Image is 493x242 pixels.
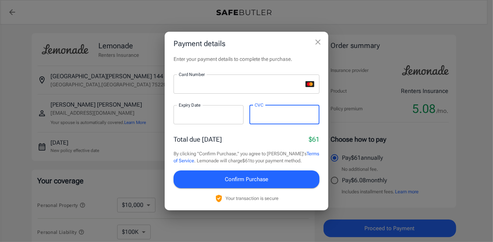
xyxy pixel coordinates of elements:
[225,174,268,184] span: Confirm Purchase
[305,81,314,87] svg: mastercard
[311,35,325,49] button: close
[179,80,303,87] iframe: Secure card number input frame
[174,134,222,144] p: Total due [DATE]
[309,134,319,144] p: $61
[174,150,319,165] p: By clicking "Confirm Purchase," you agree to [PERSON_NAME]'s . Lemonade will charge $61 to your p...
[179,71,205,77] label: Card Number
[255,102,263,108] label: CVC
[179,111,238,118] iframe: Secure expiration date input frame
[225,195,279,202] p: Your transaction is secure
[179,102,201,108] label: Expiry Date
[255,111,314,118] iframe: Secure CVC input frame
[174,170,319,188] button: Confirm Purchase
[165,32,328,55] h2: Payment details
[174,55,319,63] p: Enter your payment details to complete the purchase.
